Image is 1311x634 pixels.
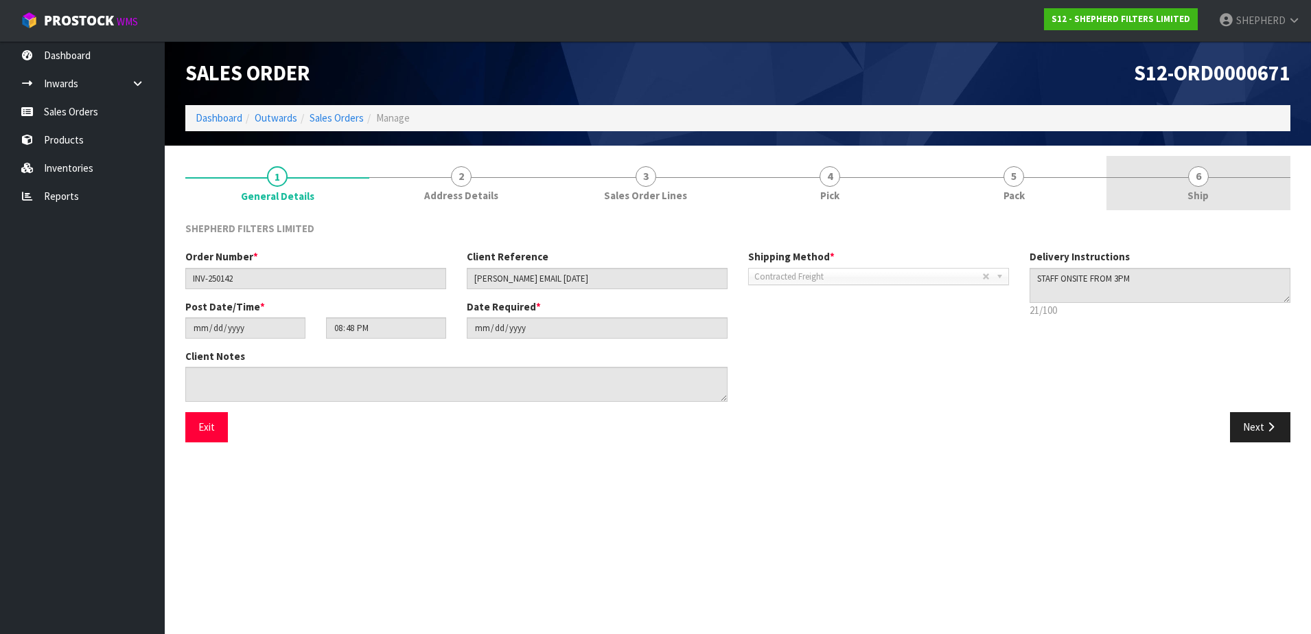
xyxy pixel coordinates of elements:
[185,268,446,289] input: Order Number
[185,349,245,363] label: Client Notes
[44,12,114,30] span: ProStock
[185,60,310,86] span: Sales Order
[820,166,840,187] span: 4
[1230,412,1290,442] button: Next
[117,15,138,28] small: WMS
[820,188,839,203] span: Pick
[185,211,1290,453] span: General Details
[467,299,541,314] label: Date Required
[1030,303,1290,317] p: 21/100
[1134,60,1290,86] span: S12-ORD0000671
[1236,14,1286,27] span: SHEPHERD
[748,249,835,264] label: Shipping Method
[196,111,242,124] a: Dashboard
[467,268,728,289] input: Client Reference
[1187,188,1209,203] span: Ship
[754,269,982,285] span: Contracted Freight
[1188,166,1209,187] span: 6
[1052,13,1190,25] strong: S12 - SHEPHERD FILTERS LIMITED
[451,166,472,187] span: 2
[1030,249,1130,264] label: Delivery Instructions
[376,111,410,124] span: Manage
[467,249,548,264] label: Client Reference
[267,166,288,187] span: 1
[185,222,314,235] span: SHEPHERD FILTERS LIMITED
[636,166,656,187] span: 3
[310,111,364,124] a: Sales Orders
[604,188,687,203] span: Sales Order Lines
[255,111,297,124] a: Outwards
[1003,188,1025,203] span: Pack
[185,299,265,314] label: Post Date/Time
[185,412,228,442] button: Exit
[424,188,498,203] span: Address Details
[185,249,258,264] label: Order Number
[241,189,314,203] span: General Details
[1003,166,1024,187] span: 5
[21,12,38,29] img: cube-alt.png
